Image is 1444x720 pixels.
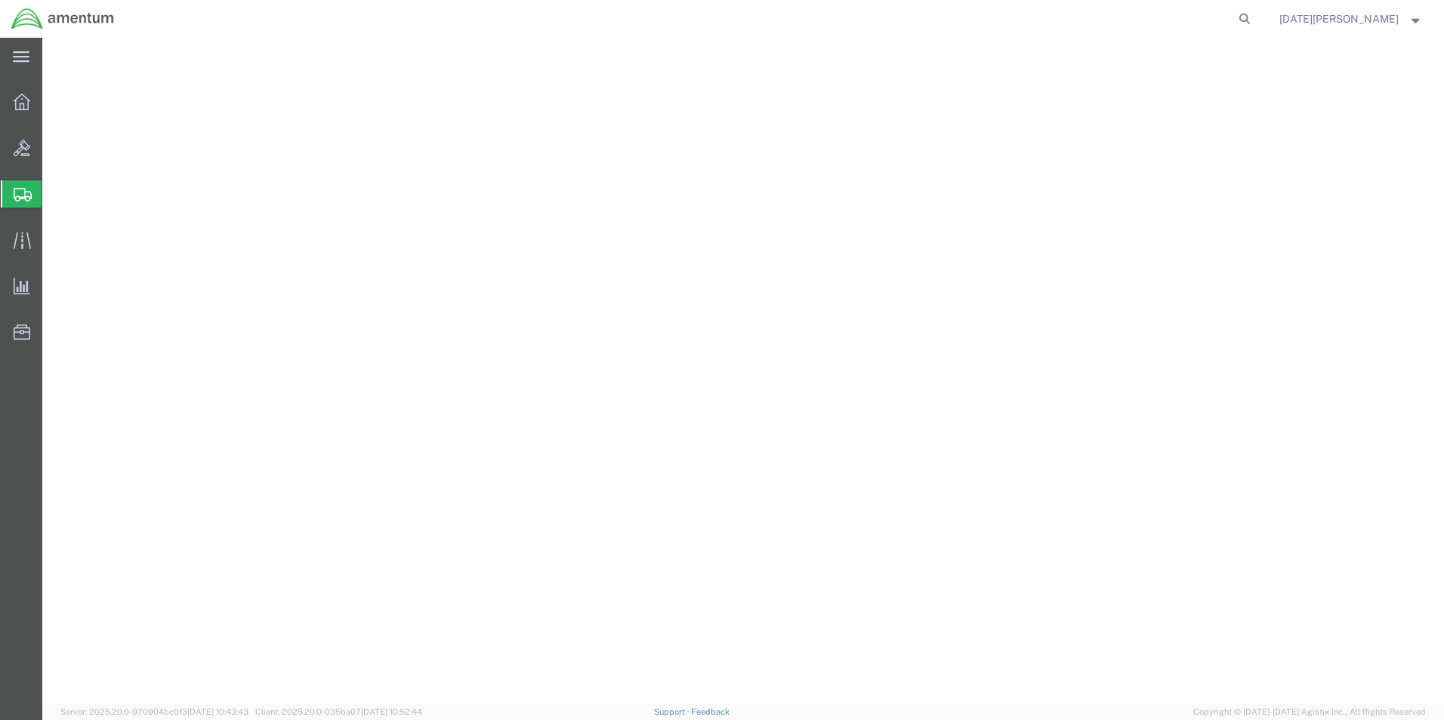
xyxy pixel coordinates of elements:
span: Server: 2025.20.0-970904bc0f3 [60,707,248,716]
a: Support [654,707,692,716]
span: Copyright © [DATE]-[DATE] Agistix Inc., All Rights Reserved [1193,706,1426,718]
img: logo [11,8,115,30]
span: [DATE] 10:52:44 [361,707,422,716]
button: [DATE][PERSON_NAME] [1279,10,1424,28]
span: Noel Arrieta [1279,11,1399,27]
a: Feedback [691,707,730,716]
span: [DATE] 10:43:43 [187,707,248,716]
span: Client: 2025.20.0-035ba07 [255,707,422,716]
iframe: FS Legacy Container [42,38,1444,704]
